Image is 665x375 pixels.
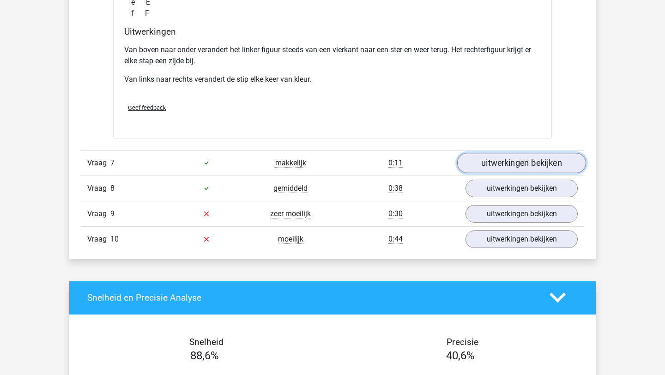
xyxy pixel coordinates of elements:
[87,292,536,303] h4: Snelheid en Precisie Analyse
[87,234,110,245] span: Vraag
[275,158,306,168] span: makkelijk
[110,209,115,218] span: 9
[124,74,541,85] p: Van links naar rechts verandert de stip elke keer van kleur.
[388,158,403,168] span: 0:11
[446,349,475,362] span: 40,6%
[131,8,145,19] span: f
[278,235,303,244] span: moeilijk
[465,205,578,223] a: uitwerkingen bekijken
[110,235,119,243] span: 10
[343,337,581,347] h4: Precisie
[110,158,115,167] span: 7
[128,104,166,111] span: Geef feedback
[124,44,541,67] p: Van boven naar onder verandert het linker figuur steeds van een vierkant naar een ster en weer te...
[465,180,578,197] a: uitwerkingen bekijken
[87,337,326,347] h4: Snelheid
[465,230,578,248] a: uitwerkingen bekijken
[388,235,403,244] span: 0:44
[457,153,586,173] a: uitwerkingen bekijken
[87,183,110,194] span: Vraag
[87,157,110,169] span: Vraag
[124,8,541,19] div: F
[270,209,311,218] span: zeer moeilijk
[273,184,308,193] span: gemiddeld
[124,26,541,37] h4: Uitwerkingen
[388,184,403,193] span: 0:38
[190,349,219,362] span: 88,6%
[87,208,110,219] span: Vraag
[110,184,115,193] span: 8
[388,209,403,218] span: 0:30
